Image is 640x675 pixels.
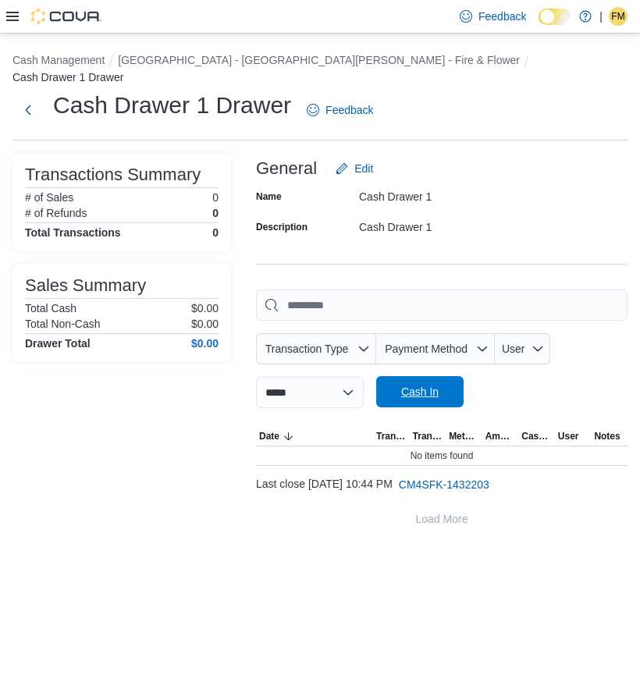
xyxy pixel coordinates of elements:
[539,25,539,26] span: Dark Mode
[256,221,308,233] label: Description
[376,430,407,442] span: Transaction Type
[393,469,496,500] button: CM4SFK-1432203
[591,427,628,446] button: Notes
[416,511,468,527] span: Load More
[118,54,520,66] button: [GEOGRAPHIC_DATA] - [GEOGRAPHIC_DATA][PERSON_NAME] - Fire & Flower
[485,430,516,442] span: Amount
[259,430,279,442] span: Date
[256,427,373,446] button: Date
[25,276,146,295] h3: Sales Summary
[191,318,219,330] p: $0.00
[256,333,376,364] button: Transaction Type
[518,427,555,446] button: Cash Back
[212,226,219,239] h4: 0
[25,302,76,314] h6: Total Cash
[53,90,291,121] h1: Cash Drawer 1 Drawer
[191,337,219,350] h4: $0.00
[599,7,603,26] p: |
[12,94,44,126] button: Next
[12,52,628,87] nav: An example of EuiBreadcrumbs
[359,184,568,203] div: Cash Drawer 1
[555,427,592,446] button: User
[12,71,123,83] button: Cash Drawer 1 Drawer
[325,102,373,118] span: Feedback
[256,190,282,203] label: Name
[25,318,101,330] h6: Total Non-Cash
[453,1,532,32] a: Feedback
[25,165,201,184] h3: Transactions Summary
[31,9,101,24] img: Cova
[376,376,464,407] button: Cash In
[265,343,349,355] span: Transaction Type
[256,290,628,321] input: This is a search bar. As you type, the results lower in the page will automatically filter.
[449,430,479,442] span: Method
[385,343,468,355] span: Payment Method
[594,430,620,442] span: Notes
[399,477,489,492] span: CM4SFK-1432203
[410,427,446,446] button: Transaction #
[191,302,219,314] p: $0.00
[558,430,579,442] span: User
[256,469,628,500] div: Last close [DATE] 10:44 PM
[446,427,482,446] button: Method
[411,449,474,462] span: No items found
[413,430,443,442] span: Transaction #
[25,207,87,219] h6: # of Refunds
[495,333,550,364] button: User
[329,153,379,184] button: Edit
[25,226,121,239] h4: Total Transactions
[25,337,91,350] h4: Drawer Total
[521,430,552,442] span: Cash Back
[482,427,519,446] button: Amount
[478,9,526,24] span: Feedback
[401,384,439,400] span: Cash In
[300,94,379,126] a: Feedback
[256,503,628,535] button: Load More
[373,427,410,446] button: Transaction Type
[212,207,219,219] p: 0
[609,7,628,26] div: Frankie McGowan
[25,191,73,204] h6: # of Sales
[611,7,624,26] span: FM
[376,333,495,364] button: Payment Method
[212,191,219,204] p: 0
[256,159,317,178] h3: General
[354,161,373,176] span: Edit
[502,343,525,355] span: User
[12,54,105,66] button: Cash Management
[359,215,568,233] div: Cash Drawer 1
[539,9,571,25] input: Dark Mode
